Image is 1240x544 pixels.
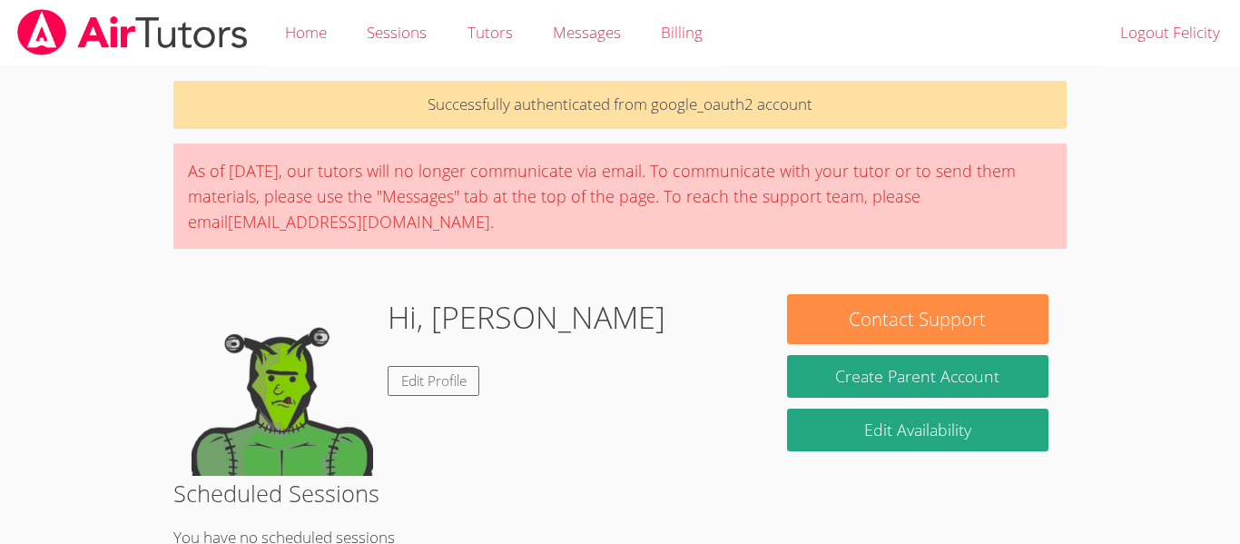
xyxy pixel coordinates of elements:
img: airtutors_banner-c4298cdbf04f3fff15de1276eac7730deb9818008684d7c2e4769d2f7ddbe033.png [15,9,250,55]
a: Edit Profile [388,366,480,396]
img: default.png [192,294,373,476]
h2: Scheduled Sessions [173,476,1067,510]
span: Messages [553,22,621,43]
div: As of [DATE], our tutors will no longer communicate via email. To communicate with your tutor or ... [173,143,1067,249]
h1: Hi, [PERSON_NAME] [388,294,665,341]
button: Contact Support [787,294,1048,344]
p: Successfully authenticated from google_oauth2 account [173,81,1067,129]
button: Create Parent Account [787,355,1048,398]
a: Edit Availability [787,409,1048,451]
